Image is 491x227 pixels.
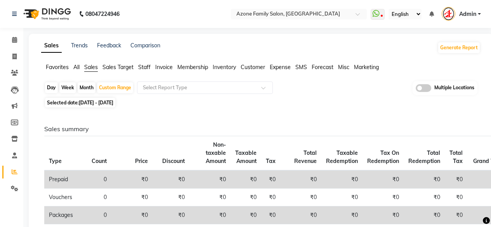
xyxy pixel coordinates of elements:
span: Forecast [312,64,333,71]
td: ₹0 [111,189,153,206]
span: Tax [266,158,276,165]
a: Trends [71,42,88,49]
td: Vouchers [44,189,87,206]
span: Marketing [354,64,379,71]
td: ₹0 [280,189,321,206]
button: Generate Report [438,42,480,53]
td: Packages [44,206,87,224]
td: ₹0 [363,170,404,189]
td: 0 [87,170,111,189]
td: ₹0 [321,206,363,224]
a: Feedback [97,42,121,49]
span: Sales [84,64,98,71]
span: Taxable Amount [235,149,257,165]
td: ₹0 [153,189,189,206]
td: ₹0 [261,206,280,224]
td: ₹0 [153,206,189,224]
td: ₹0 [445,170,467,189]
div: Month [78,82,95,93]
span: Favorites [46,64,69,71]
div: Custom Range [97,82,133,93]
td: ₹0 [189,170,231,189]
span: Selected date: [45,98,115,107]
span: SMS [295,64,307,71]
td: ₹0 [404,206,445,224]
td: ₹0 [404,170,445,189]
b: 08047224946 [85,3,120,25]
span: Sales Target [102,64,134,71]
h6: Sales summary [44,125,474,133]
span: Membership [177,64,208,71]
span: Staff [138,64,151,71]
span: All [73,64,80,71]
span: Tax On Redemption [367,149,399,165]
td: ₹0 [111,170,153,189]
td: ₹0 [445,206,467,224]
span: Discount [162,158,185,165]
td: ₹0 [321,170,363,189]
td: ₹0 [445,189,467,206]
td: ₹0 [261,170,280,189]
div: Week [59,82,76,93]
span: Expense [270,64,291,71]
span: Misc [338,64,349,71]
td: ₹0 [280,206,321,224]
span: Total Tax [449,149,463,165]
span: Price [135,158,148,165]
td: ₹0 [280,170,321,189]
td: ₹0 [261,189,280,206]
a: Sales [41,39,62,53]
span: [DATE] - [DATE] [79,100,113,106]
span: Invoice [155,64,173,71]
span: Admin [459,10,476,18]
td: ₹0 [189,206,231,224]
td: ₹0 [153,170,189,189]
span: Total Revenue [294,149,317,165]
div: Day [45,82,58,93]
a: Comparison [130,42,160,49]
span: Multiple Locations [434,84,474,92]
span: Taxable Redemption [326,149,358,165]
td: ₹0 [111,206,153,224]
span: Inventory [213,64,236,71]
span: Count [92,158,107,165]
span: Non-taxable Amount [206,141,226,165]
td: ₹0 [363,189,404,206]
td: ₹0 [363,206,404,224]
img: logo [20,3,73,25]
span: Customer [241,64,265,71]
td: ₹0 [189,189,231,206]
span: Type [49,158,62,165]
td: 0 [87,189,111,206]
td: ₹0 [231,189,261,206]
td: ₹0 [404,189,445,206]
td: ₹0 [231,206,261,224]
td: 0 [87,206,111,224]
td: ₹0 [321,189,363,206]
td: ₹0 [231,170,261,189]
td: Prepaid [44,170,87,189]
img: Admin [442,7,455,21]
